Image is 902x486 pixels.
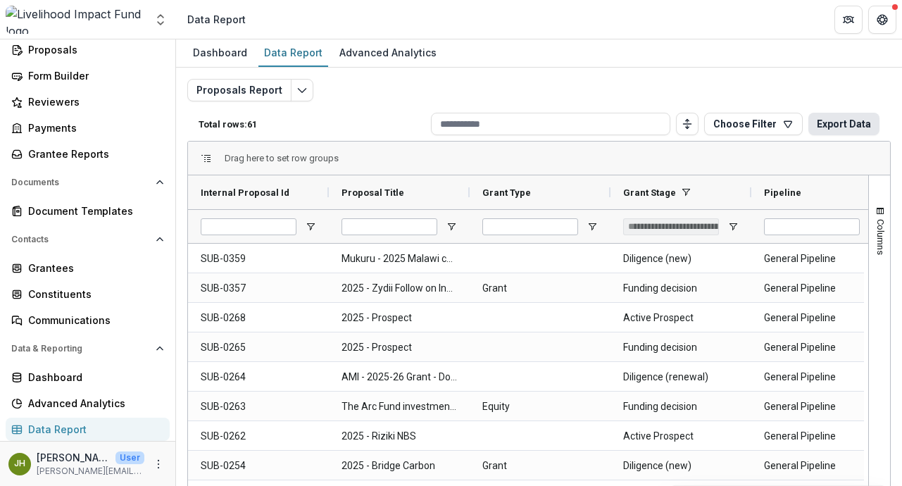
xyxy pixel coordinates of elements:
[201,187,289,198] span: Internal Proposal Id
[764,363,879,392] span: General Pipeline
[28,422,158,437] div: Data Report
[704,113,803,135] button: Choose Filter
[37,450,110,465] p: [PERSON_NAME]
[28,120,158,135] div: Payments
[587,221,598,232] button: Open Filter Menu
[28,261,158,275] div: Grantees
[11,177,150,187] span: Documents
[482,451,598,480] span: Grant
[6,282,170,306] a: Constituents
[342,333,457,362] span: 2025 - Prospect
[623,304,739,332] span: Active Prospect
[258,39,328,67] a: Data Report
[225,153,339,163] div: Row Groups
[201,422,316,451] span: SUB-0262
[342,451,457,480] span: 2025 - Bridge Carbon
[201,392,316,421] span: SUB-0263
[808,113,879,135] button: Export Data
[6,256,170,280] a: Grantees
[623,422,739,451] span: Active Prospect
[6,309,170,332] a: Communications
[6,64,170,87] a: Form Builder
[291,79,313,101] button: Edit selected report
[623,333,739,362] span: Funding decision
[623,187,676,198] span: Grant Stage
[201,363,316,392] span: SUB-0264
[334,42,442,63] div: Advanced Analytics
[28,370,158,385] div: Dashboard
[28,94,158,109] div: Reviewers
[6,392,170,415] a: Advanced Analytics
[764,187,801,198] span: Pipeline
[151,6,170,34] button: Open entity switcher
[482,218,578,235] input: Grant Type Filter Input
[182,9,251,30] nav: breadcrumb
[28,147,158,161] div: Grantee Reports
[623,451,739,480] span: Diligence (new)
[482,274,598,303] span: Grant
[868,6,896,34] button: Get Help
[6,171,170,194] button: Open Documents
[676,113,699,135] button: Toggle auto height
[201,451,316,480] span: SUB-0254
[187,39,253,67] a: Dashboard
[28,42,158,57] div: Proposals
[187,12,246,27] div: Data Report
[6,366,170,389] a: Dashboard
[201,304,316,332] span: SUB-0268
[764,451,879,480] span: General Pipeline
[764,218,860,235] input: Pipeline Filter Input
[764,304,879,332] span: General Pipeline
[225,153,339,163] span: Drag here to set row groups
[342,392,457,421] span: The Arc Fund investment-2026-27
[201,274,316,303] span: SUB-0357
[482,392,598,421] span: Equity
[764,244,879,273] span: General Pipeline
[150,456,167,473] button: More
[342,422,457,451] span: 2025 - Riziki NBS
[834,6,863,34] button: Partners
[115,451,144,464] p: User
[199,119,425,130] p: Total rows: 61
[342,187,404,198] span: Proposal Title
[6,337,170,360] button: Open Data & Reporting
[342,363,457,392] span: AMI - 2025-26 Grant - Double down
[6,90,170,113] a: Reviewers
[11,344,150,354] span: Data & Reporting
[6,6,145,34] img: Livelihood Impact Fund logo
[187,42,253,63] div: Dashboard
[342,304,457,332] span: 2025 - Prospect
[201,218,296,235] input: Internal Proposal Id Filter Input
[305,221,316,232] button: Open Filter Menu
[623,392,739,421] span: Funding decision
[6,142,170,166] a: Grantee Reports
[187,79,292,101] button: Proposals Report
[258,42,328,63] div: Data Report
[764,274,879,303] span: General Pipeline
[11,235,150,244] span: Contacts
[201,244,316,273] span: SUB-0359
[201,333,316,362] span: SUB-0265
[37,465,144,478] p: [PERSON_NAME][EMAIL_ADDRESS][DOMAIN_NAME]
[764,392,879,421] span: General Pipeline
[6,418,170,441] a: Data Report
[727,221,739,232] button: Open Filter Menu
[764,422,879,451] span: General Pipeline
[764,333,879,362] span: General Pipeline
[342,274,457,303] span: 2025 - Zydii Follow on Investment
[28,204,158,218] div: Document Templates
[28,313,158,328] div: Communications
[482,187,531,198] span: Grant Type
[623,363,739,392] span: Diligence (renewal)
[334,39,442,67] a: Advanced Analytics
[14,459,25,468] div: Jeremy Hockenstein
[446,221,457,232] button: Open Filter Menu
[6,116,170,139] a: Payments
[6,199,170,223] a: Document Templates
[342,244,457,273] span: Mukuru - 2025 Malawi coding academy
[6,38,170,61] a: Proposals
[28,287,158,301] div: Constituents
[6,228,170,251] button: Open Contacts
[875,219,886,255] span: Columns
[623,244,739,273] span: Diligence (new)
